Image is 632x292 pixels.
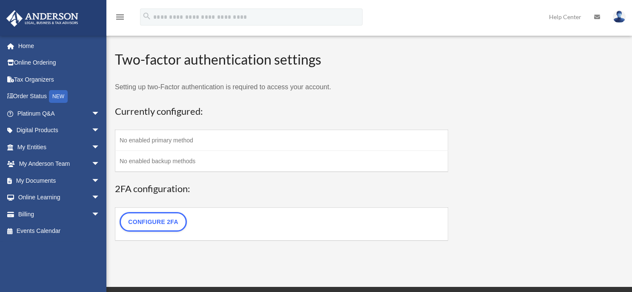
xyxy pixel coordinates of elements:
div: NEW [49,90,68,103]
a: Tax Organizers [6,71,113,88]
a: Home [6,37,113,54]
p: Setting up two-Factor authentication is required to access your account. [115,81,448,93]
a: Configure 2FA [120,212,187,232]
i: menu [115,12,125,22]
span: arrow_drop_down [92,206,109,223]
td: No enabled backup methods [115,151,448,172]
span: arrow_drop_down [92,122,109,139]
a: My Entitiesarrow_drop_down [6,139,113,156]
a: Billingarrow_drop_down [6,206,113,223]
span: arrow_drop_down [92,156,109,173]
h3: 2FA configuration: [115,182,448,196]
a: Online Learningarrow_drop_down [6,189,113,206]
span: arrow_drop_down [92,105,109,122]
span: arrow_drop_down [92,139,109,156]
i: search [142,11,152,21]
span: arrow_drop_down [92,189,109,207]
img: Anderson Advisors Platinum Portal [4,10,81,27]
a: menu [115,15,125,22]
a: My Documentsarrow_drop_down [6,172,113,189]
h2: Two-factor authentication settings [115,50,448,69]
h3: Currently configured: [115,105,448,118]
a: Platinum Q&Aarrow_drop_down [6,105,113,122]
a: Order StatusNEW [6,88,113,105]
a: Online Ordering [6,54,113,71]
a: Events Calendar [6,223,113,240]
a: Digital Productsarrow_drop_down [6,122,113,139]
img: User Pic [613,11,626,23]
span: arrow_drop_down [92,172,109,190]
td: No enabled primary method [115,130,448,151]
a: My Anderson Teamarrow_drop_down [6,156,113,173]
